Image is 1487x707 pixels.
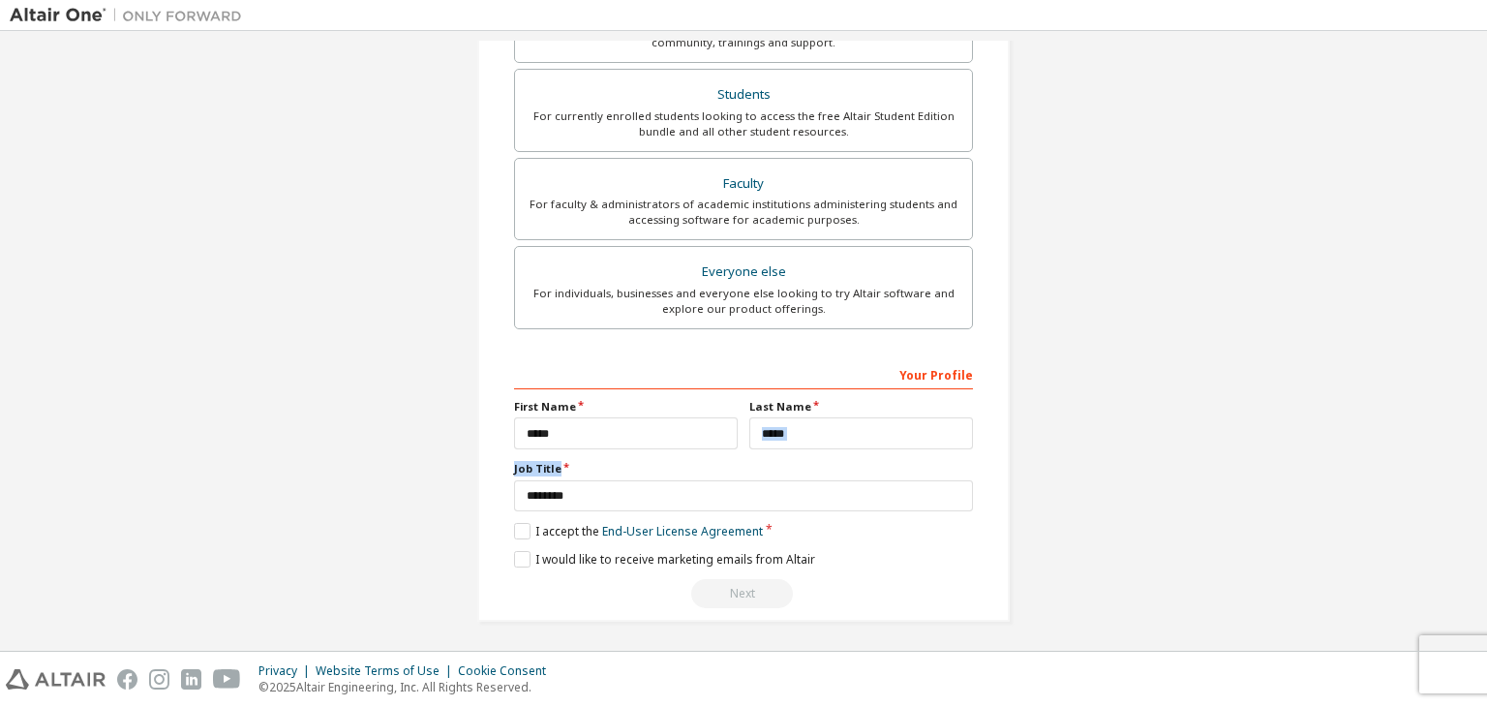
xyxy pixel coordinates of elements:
div: Privacy [258,663,316,679]
label: Last Name [749,399,973,415]
img: Altair One [10,6,252,25]
div: For individuals, businesses and everyone else looking to try Altair software and explore our prod... [527,286,960,317]
div: For currently enrolled students looking to access the free Altair Student Edition bundle and all ... [527,108,960,139]
label: First Name [514,399,738,415]
div: Everyone else [527,259,960,286]
div: Select your account type to continue [514,579,973,608]
div: Cookie Consent [458,663,558,679]
label: Job Title [514,461,973,476]
img: facebook.svg [117,669,137,690]
img: altair_logo.svg [6,669,106,690]
label: I accept the [514,523,763,539]
img: instagram.svg [149,669,169,690]
a: End-User License Agreement [602,523,763,539]
img: linkedin.svg [181,669,201,690]
label: I would like to receive marketing emails from Altair [514,551,815,568]
p: © 2025 Altair Engineering, Inc. All Rights Reserved. [258,679,558,695]
div: Website Terms of Use [316,663,458,679]
div: Students [527,81,960,108]
div: For faculty & administrators of academic institutions administering students and accessing softwa... [527,197,960,228]
img: youtube.svg [213,669,241,690]
div: Your Profile [514,358,973,389]
div: Faculty [527,170,960,198]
